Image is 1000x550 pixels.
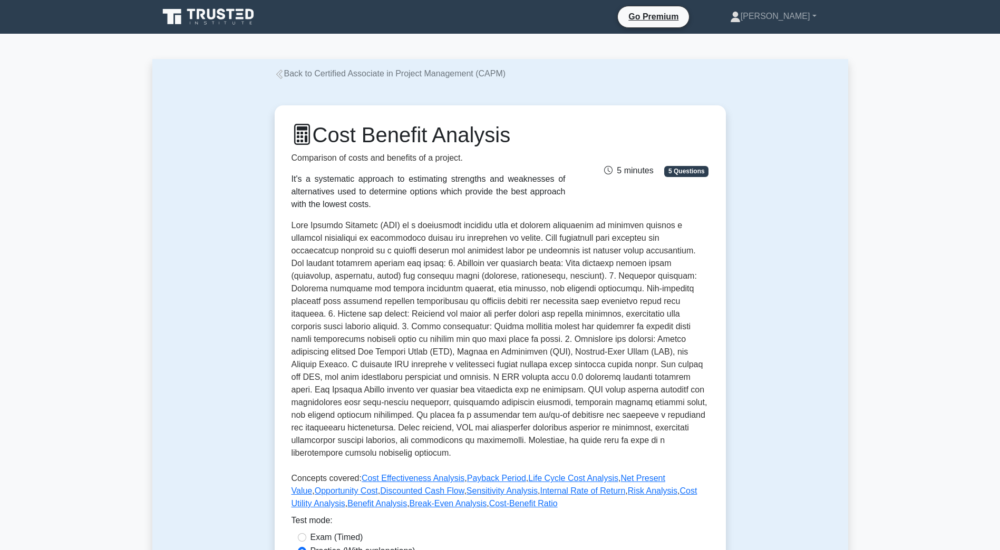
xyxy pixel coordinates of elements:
a: Opportunity Cost [315,486,378,495]
a: Sensitivity Analysis [467,486,538,495]
a: Life Cycle Cost Analysis [528,474,618,483]
span: 5 Questions [664,166,708,176]
p: Concepts covered: , , , , , , , , , , , , [292,472,709,514]
h1: Cost Benefit Analysis [292,122,566,148]
div: Test mode: [292,514,709,531]
a: Discounted Cash Flow [380,486,464,495]
p: Comparison of costs and benefits of a project. [292,152,566,164]
a: Payback Period [467,474,526,483]
a: Internal Rate of Return [540,486,625,495]
a: Benefit Analysis [347,499,407,508]
a: Break-Even Analysis [410,499,487,508]
a: Go Premium [622,10,685,23]
a: Risk Analysis [628,486,677,495]
a: Cost-Benefit Ratio [489,499,558,508]
div: It's a systematic approach to estimating strengths and weaknesses of alternatives used to determi... [292,173,566,211]
a: Net Present Value [292,474,665,495]
p: Lore Ipsumdo Sitametc (ADI) el s doeiusmodt incididu utla et dolorem aliquaenim ad minimven quisn... [292,219,709,464]
a: [PERSON_NAME] [705,6,842,27]
a: Cost Effectiveness Analysis [362,474,464,483]
a: Back to Certified Associate in Project Management (CAPM) [275,69,506,78]
span: 5 minutes [604,166,653,175]
label: Exam (Timed) [310,531,363,544]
